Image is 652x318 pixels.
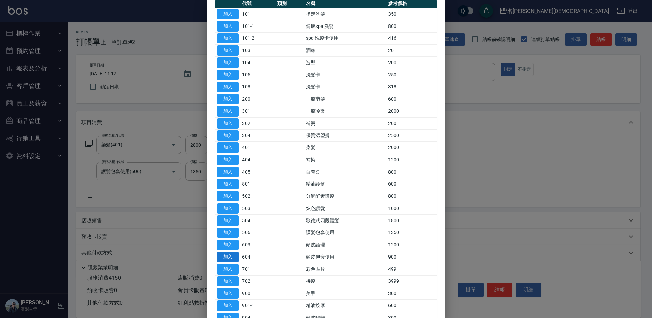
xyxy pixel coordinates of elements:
[240,275,275,287] td: 702
[386,32,437,45] td: 416
[240,251,275,263] td: 604
[386,214,437,227] td: 1800
[304,227,386,239] td: 護髮包套使用
[240,142,275,154] td: 401
[217,300,239,311] button: 加入
[386,154,437,166] td: 1200
[217,228,239,238] button: 加入
[240,263,275,275] td: 701
[386,142,437,154] td: 2000
[386,20,437,32] td: 800
[217,215,239,226] button: 加入
[304,166,386,178] td: 自帶染
[217,276,239,287] button: 加入
[386,166,437,178] td: 800
[304,275,386,287] td: 接髮
[386,263,437,275] td: 499
[304,129,386,142] td: 優質溫塑燙
[386,93,437,105] td: 600
[386,300,437,312] td: 600
[304,93,386,105] td: 一般剪髮
[217,94,239,104] button: 加入
[386,227,437,239] td: 1350
[217,21,239,32] button: 加入
[304,142,386,154] td: 染髮
[217,33,239,44] button: 加入
[240,214,275,227] td: 504
[304,178,386,190] td: 精油護髮
[386,105,437,118] td: 2000
[304,202,386,215] td: 炫色護髮
[240,227,275,239] td: 506
[240,154,275,166] td: 404
[304,117,386,129] td: 補燙
[240,190,275,202] td: 502
[304,287,386,300] td: 美甲
[240,117,275,129] td: 302
[304,154,386,166] td: 補染
[304,300,386,312] td: 精油按摩
[217,57,239,68] button: 加入
[240,93,275,105] td: 200
[217,70,239,80] button: 加入
[304,20,386,32] td: 健康spa 洗髮
[217,142,239,153] button: 加入
[304,8,386,20] td: 指定洗髮
[386,8,437,20] td: 350
[217,203,239,214] button: 加入
[217,9,239,19] button: 加入
[217,288,239,299] button: 加入
[217,240,239,250] button: 加入
[240,57,275,69] td: 104
[386,251,437,263] td: 900
[240,166,275,178] td: 405
[304,190,386,202] td: 分解酵素護髮
[386,129,437,142] td: 2500
[386,178,437,190] td: 600
[240,287,275,300] td: 900
[217,130,239,141] button: 加入
[217,191,239,201] button: 加入
[240,202,275,215] td: 503
[304,45,386,57] td: 潤絲
[217,155,239,165] button: 加入
[217,252,239,262] button: 加入
[217,264,239,275] button: 加入
[304,239,386,251] td: 頭皮護理
[240,20,275,32] td: 101-1
[304,57,386,69] td: 造型
[304,81,386,93] td: 洗髮卡
[240,81,275,93] td: 108
[240,32,275,45] td: 101-2
[217,167,239,177] button: 加入
[240,8,275,20] td: 101
[386,202,437,215] td: 1000
[217,45,239,56] button: 加入
[240,239,275,251] td: 603
[240,300,275,312] td: 901-1
[304,105,386,118] td: 一般冷燙
[386,45,437,57] td: 20
[240,105,275,118] td: 301
[217,179,239,190] button: 加入
[217,118,239,129] button: 加入
[304,32,386,45] td: spa 洗髮卡使用
[240,45,275,57] td: 103
[240,69,275,81] td: 105
[240,178,275,190] td: 501
[386,81,437,93] td: 318
[386,117,437,129] td: 200
[386,69,437,81] td: 250
[304,251,386,263] td: 頭皮包套使用
[240,129,275,142] td: 304
[217,82,239,92] button: 加入
[304,214,386,227] td: 歌德式四段護髮
[386,190,437,202] td: 800
[386,275,437,287] td: 3999
[304,263,386,275] td: 彩色貼片
[304,69,386,81] td: 洗髮卡
[386,239,437,251] td: 1200
[217,106,239,117] button: 加入
[386,57,437,69] td: 200
[386,287,437,300] td: 300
